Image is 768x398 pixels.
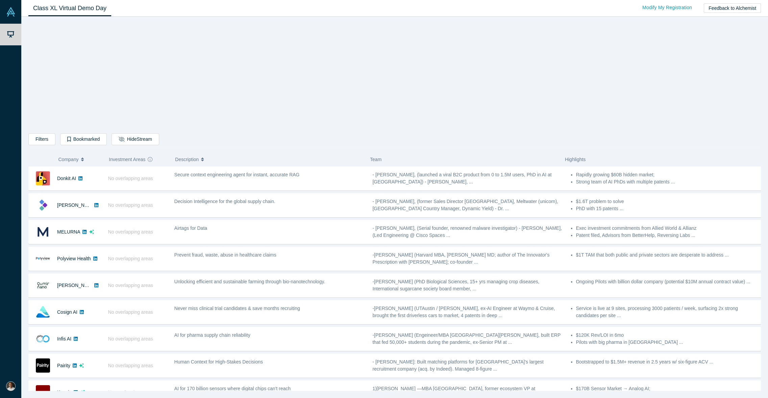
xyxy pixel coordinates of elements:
span: AI for pharma supply chain reliability [174,332,250,338]
span: Highlights [565,157,585,162]
img: Qumir Nano's Logo [36,278,50,292]
img: Infis AI's Logo [36,332,50,346]
span: No overlapping areas [108,363,153,368]
span: Secure context engineering agent for instant, accurate RAG [174,172,299,177]
iframe: Alchemist Class XL Demo Day: Vault [301,22,489,128]
img: Donavan Kealoha's Account [6,381,16,391]
a: Polyview Health [57,256,91,261]
span: No overlapping areas [108,390,153,395]
a: Infis AI [57,336,71,341]
li: Service is live at 9 sites, processing 3000 patients / week, surfacing 2x strong candidates per s... [576,305,762,319]
a: Kaspix [57,390,71,395]
a: Cosign AI [57,309,77,315]
span: Prevent fraud, waste, abuse in healthcare claims [174,252,277,258]
li: Bootstrapped to $1.5M+ revenue in 2.5 years w/ six-figure ACV ... [576,358,762,366]
img: Kimaru AI's Logo [36,198,50,212]
span: Decision Intelligence for the global supply chain. [174,199,275,204]
span: -[PERSON_NAME] (PhD Biological Sciences, 15+ yrs managing crop diseases, International sugarcane ... [373,279,539,291]
a: [PERSON_NAME] [57,283,96,288]
span: No overlapping areas [108,336,153,341]
button: Bookmarked [60,133,107,145]
img: Alchemist Vault Logo [6,7,16,17]
span: No overlapping areas [108,283,153,288]
span: Never miss clinical trial candidates & save months recruiting [174,306,300,311]
span: AI for 170 billion sensors where digital chips can't reach [174,386,291,391]
span: Unlocking efficient and sustainable farming through bio-nanotechnology. [174,279,325,284]
img: Donkit AI's Logo [36,171,50,185]
svg: dsa ai sparkles [79,363,84,368]
span: Company [58,152,79,167]
button: Company [58,152,102,167]
svg: dsa ai sparkles [80,390,85,395]
img: MELURNA's Logo [36,225,50,239]
a: [PERSON_NAME] [57,202,96,208]
button: Feedback to Alchemist [704,3,761,13]
span: Description [175,152,199,167]
li: Strong team of AI PhDs with multiple patents ... [576,178,762,185]
span: Investment Areas [109,152,145,167]
li: Pilots with big pharma in [GEOGRAPHIC_DATA] ... [576,339,762,346]
img: Polyview Health's Logo [36,251,50,266]
a: Modify My Registration [635,2,699,14]
span: - [PERSON_NAME], (former Sales Director [GEOGRAPHIC_DATA], Meltwater (unicorn), [GEOGRAPHIC_DATA]... [373,199,558,211]
li: $120K Rev/LOI in 6mo [576,332,762,339]
span: -[PERSON_NAME] (Engeineer/MBA [GEOGRAPHIC_DATA][PERSON_NAME], built ERP that fed 50,000+ students... [373,332,560,345]
svg: dsa ai sparkles [89,229,94,234]
span: No overlapping areas [108,309,153,315]
li: $1T TAM that both public and private sectors are desperate to address ... [576,251,762,259]
a: Class XL Virtual Demo Day [28,0,111,16]
a: Donkit AI [57,176,76,181]
span: No overlapping areas [108,202,153,208]
button: Description [175,152,363,167]
span: No overlapping areas [108,256,153,261]
button: HideStream [112,133,159,145]
span: No overlapping areas [108,229,153,235]
span: No overlapping areas [108,176,153,181]
li: Patent filed, Advisors from BetterHelp, Reversing Labs ... [576,232,762,239]
li: Rapidly growing $60B hidden market; [576,171,762,178]
span: -[PERSON_NAME] (Harvard MBA, [PERSON_NAME] MD; author of The Innovator's Prescription with [PERSO... [373,252,550,265]
span: - [PERSON_NAME]: Built matching platforms for [GEOGRAPHIC_DATA]'s largest recruitment company (ac... [373,359,544,372]
img: Pairity's Logo [36,358,50,373]
a: Pairity [57,363,70,368]
span: -[PERSON_NAME] (UTAustin / [PERSON_NAME], ex-AI Engineer at Waymo & Cruise, brought the first dri... [373,306,555,318]
li: Exec investment commitments from Allied World & Allianz [576,225,762,232]
span: Team [370,157,382,162]
button: Filters [28,133,55,145]
span: - [PERSON_NAME], (launched a viral B2C product from 0 to 1.5M users, PhD in AI at [GEOGRAPHIC_DAT... [373,172,552,184]
li: $1.6T problem to solve [576,198,762,205]
span: - [PERSON_NAME], (Serial founder, renowned malware investigator) - [PERSON_NAME], (Led Engineerin... [373,225,562,238]
li: PhD with 15 patents ... [576,205,762,212]
a: MELURNA [57,229,80,235]
img: Cosign AI's Logo [36,305,50,319]
li: $170B Sensor Market → Analog AI; [576,385,762,392]
span: Human Context for High-Stakes Decisions [174,359,263,364]
span: Airtags for Data [174,225,207,231]
li: Ongoing Pilots with billion dollar company (potential $10M annual contract value) ... [576,278,762,285]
